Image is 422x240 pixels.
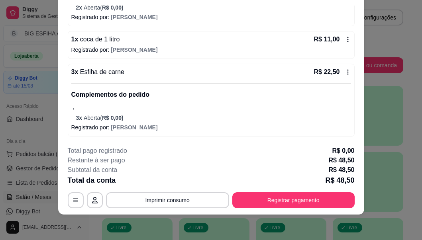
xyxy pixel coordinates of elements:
p: Subtotal da conta [68,165,118,175]
span: 3 x [76,115,84,121]
p: Total pago registrado [68,146,127,156]
p: 3 x [71,67,124,77]
p: . [73,103,351,112]
span: [PERSON_NAME] [111,47,157,53]
p: R$ 22,50 [314,67,340,77]
button: Imprimir consumo [106,192,229,208]
p: 1 x [71,35,120,44]
p: Aberta ( [76,114,351,122]
span: [PERSON_NAME] [111,124,157,131]
p: R$ 11,00 [314,35,340,44]
span: coca de 1 litro [78,36,120,43]
button: Registrar pagamento [232,192,355,208]
p: R$ 48,50 [325,175,354,186]
p: Complementos do pedido [71,90,351,100]
p: Restante à ser pago [68,156,125,165]
span: 2 x [76,4,84,11]
span: Esfiha de carne [78,68,124,75]
p: R$ 48,50 [329,165,355,175]
span: R$ 0,00 ) [102,115,124,121]
p: Registrado por: [71,46,351,54]
span: R$ 0,00 ) [102,4,124,11]
p: Total da conta [68,175,116,186]
p: R$ 0,00 [332,146,354,156]
p: Registrado por: [71,13,351,21]
span: [PERSON_NAME] [111,14,157,20]
p: Registrado por: [71,123,351,131]
p: Aberta ( [76,4,351,12]
p: R$ 48,50 [329,156,355,165]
